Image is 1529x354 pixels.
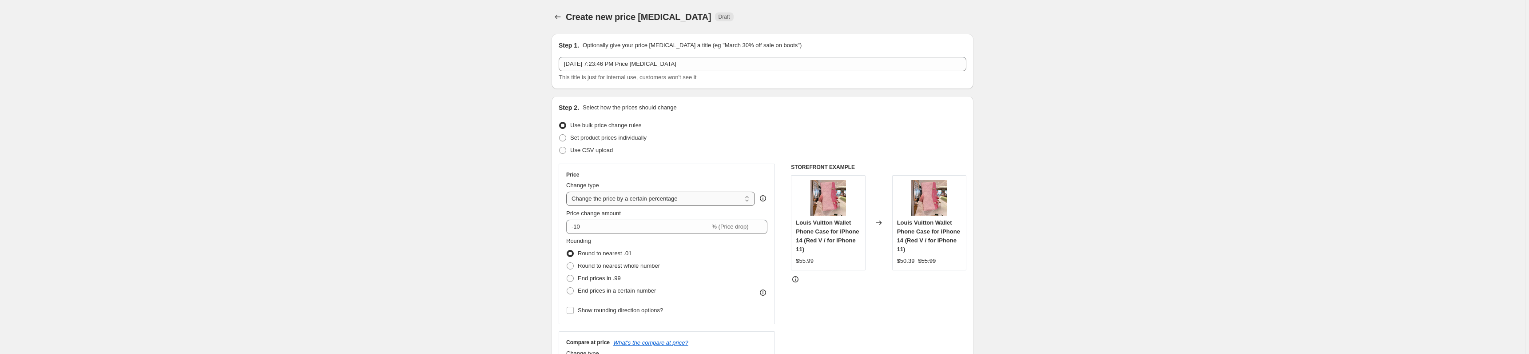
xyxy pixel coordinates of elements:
span: Draft [719,13,730,20]
span: Round to nearest whole number [578,262,660,269]
p: Select how the prices should change [583,103,677,112]
img: tunde-store-louis-vuitton-wallet-phone-case-for-iphone-14-1173490637_80x.jpg [810,180,846,216]
span: This title is just for internal use, customers won't see it [559,74,696,80]
input: 30% off holiday sale [559,57,966,71]
span: Louis Vuitton Wallet Phone Case for iPhone 14 (Red V / for iPhone 11) [796,219,859,253]
strike: $55.99 [918,257,936,265]
span: % (Price drop) [711,223,748,230]
p: Optionally give your price [MEDICAL_DATA] a title (eg "March 30% off sale on boots") [583,41,802,50]
span: Use bulk price change rules [570,122,641,129]
span: Change type [566,182,599,189]
div: $50.39 [897,257,915,265]
span: Louis Vuitton Wallet Phone Case for iPhone 14 (Red V / for iPhone 11) [897,219,960,253]
h2: Step 2. [559,103,579,112]
img: tunde-store-louis-vuitton-wallet-phone-case-for-iphone-14-1173490637_80x.jpg [911,180,947,216]
h2: Step 1. [559,41,579,50]
span: Create new price [MEDICAL_DATA] [566,12,711,22]
span: End prices in a certain number [578,287,656,294]
span: Show rounding direction options? [578,307,663,314]
h3: Compare at price [566,339,610,346]
span: Rounding [566,237,591,244]
input: -15 [566,220,710,234]
span: Use CSV upload [570,147,613,153]
button: Price change jobs [552,11,564,23]
div: help [759,194,767,203]
button: What's the compare at price? [613,339,688,346]
div: $55.99 [796,257,814,265]
span: Round to nearest .01 [578,250,631,257]
span: End prices in .99 [578,275,621,282]
span: Price change amount [566,210,621,217]
span: Set product prices individually [570,134,647,141]
h3: Price [566,171,579,178]
h6: STOREFRONT EXAMPLE [791,164,966,171]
